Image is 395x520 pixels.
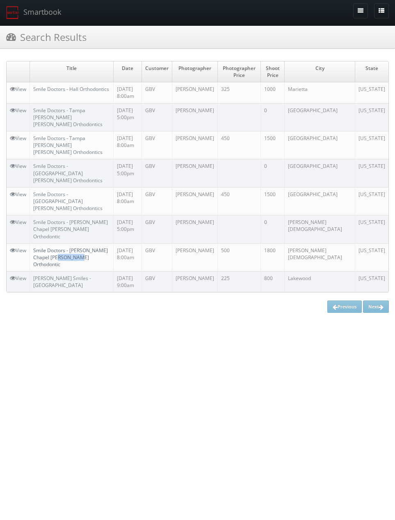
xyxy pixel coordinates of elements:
[142,159,172,187] td: GBV
[33,247,108,268] a: Smile Doctors - [PERSON_NAME] Chapel [PERSON_NAME] Orthodontic
[260,187,284,215] td: 1500
[33,163,103,183] a: Smile Doctors - [GEOGRAPHIC_DATA] [PERSON_NAME] Orthodontics
[114,187,142,215] td: [DATE] 8:00am
[10,107,26,114] a: View
[218,61,260,82] td: Photographer Price
[355,103,388,131] td: [US_STATE]
[114,82,142,103] td: [DATE] 8:00am
[285,271,355,292] td: Lakewood
[10,191,26,198] a: View
[218,82,260,103] td: 325
[260,159,284,187] td: 0
[218,187,260,215] td: 450
[172,243,218,271] td: [PERSON_NAME]
[260,215,284,243] td: 0
[30,61,114,82] td: Title
[218,243,260,271] td: 500
[114,103,142,131] td: [DATE] 5:00pm
[10,275,26,282] a: View
[285,103,355,131] td: [GEOGRAPHIC_DATA]
[142,82,172,103] td: GBV
[260,243,284,271] td: 1800
[218,271,260,292] td: 225
[10,163,26,170] a: View
[33,219,108,240] a: Smile Doctors - [PERSON_NAME] Chapel [PERSON_NAME] Orthodontic
[285,82,355,103] td: Marietta
[172,187,218,215] td: [PERSON_NAME]
[260,271,284,292] td: 800
[10,219,26,226] a: View
[355,271,388,292] td: [US_STATE]
[33,86,109,93] a: Smile Doctors - Hall Orthodontics
[260,82,284,103] td: 1000
[142,131,172,159] td: GBV
[33,275,91,289] a: [PERSON_NAME] Smiles - [GEOGRAPHIC_DATA]
[172,131,218,159] td: [PERSON_NAME]
[10,247,26,254] a: View
[285,187,355,215] td: [GEOGRAPHIC_DATA]
[114,61,142,82] td: Date
[285,131,355,159] td: [GEOGRAPHIC_DATA]
[10,86,26,93] a: View
[260,61,284,82] td: Shoot Price
[285,61,355,82] td: City
[33,135,103,156] a: Smile Doctors - Tampa [PERSON_NAME] [PERSON_NAME] Orthodontics
[142,271,172,292] td: GBV
[114,243,142,271] td: [DATE] 8:00am
[260,103,284,131] td: 0
[114,159,142,187] td: [DATE] 5:00pm
[10,135,26,142] a: View
[285,215,355,243] td: [PERSON_NAME][DEMOGRAPHIC_DATA]
[285,243,355,271] td: [PERSON_NAME][DEMOGRAPHIC_DATA]
[114,271,142,292] td: [DATE] 9:00am
[355,215,388,243] td: [US_STATE]
[114,131,142,159] td: [DATE] 8:00am
[355,243,388,271] td: [US_STATE]
[142,103,172,131] td: GBV
[142,187,172,215] td: GBV
[142,243,172,271] td: GBV
[260,131,284,159] td: 1500
[285,159,355,187] td: [GEOGRAPHIC_DATA]
[172,82,218,103] td: [PERSON_NAME]
[355,82,388,103] td: [US_STATE]
[355,187,388,215] td: [US_STATE]
[355,131,388,159] td: [US_STATE]
[142,61,172,82] td: Customer
[114,215,142,243] td: [DATE] 5:00pm
[172,103,218,131] td: [PERSON_NAME]
[6,30,87,44] h3: Search Results
[6,6,19,19] img: smartbook-logo.png
[142,215,172,243] td: GBV
[33,191,103,212] a: Smile Doctors - [GEOGRAPHIC_DATA] [PERSON_NAME] Orthodontics
[355,159,388,187] td: [US_STATE]
[172,271,218,292] td: [PERSON_NAME]
[355,61,388,82] td: State
[172,61,218,82] td: Photographer
[218,131,260,159] td: 450
[172,159,218,187] td: [PERSON_NAME]
[172,215,218,243] td: [PERSON_NAME]
[33,107,103,128] a: Smile Doctors - Tampa [PERSON_NAME] [PERSON_NAME] Orthodontics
